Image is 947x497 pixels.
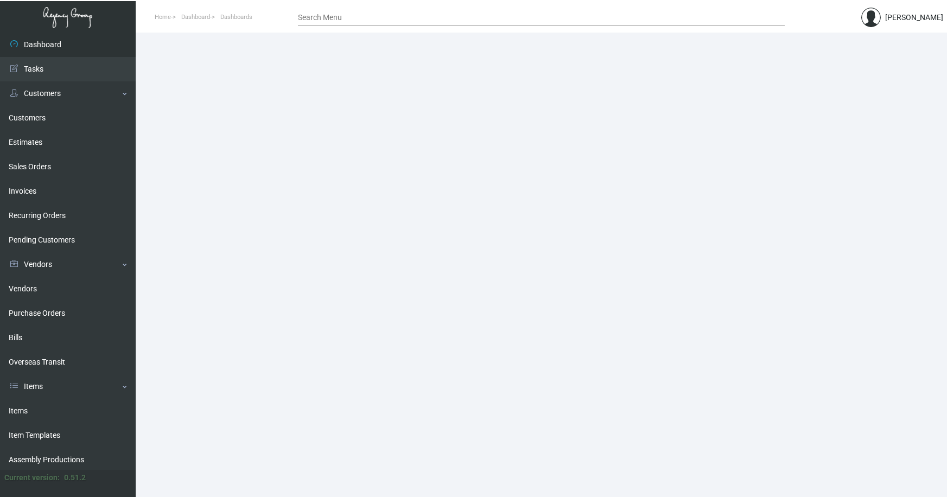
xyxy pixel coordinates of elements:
[64,472,86,483] div: 0.51.2
[4,472,60,483] div: Current version:
[220,14,252,21] span: Dashboards
[885,12,943,23] div: [PERSON_NAME]
[181,14,210,21] span: Dashboard
[861,8,881,27] img: admin@bootstrapmaster.com
[155,14,171,21] span: Home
